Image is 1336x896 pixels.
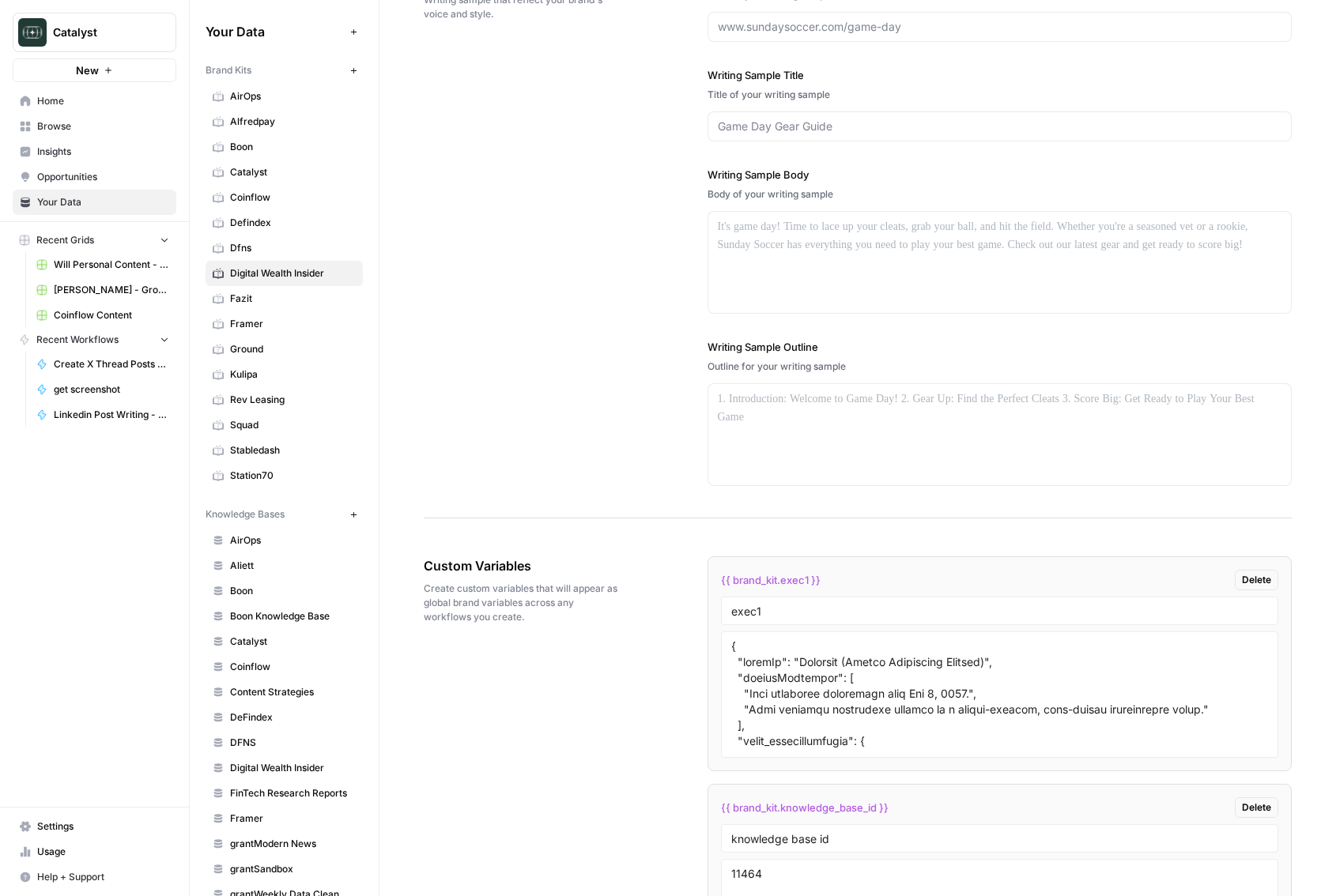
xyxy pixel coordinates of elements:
span: Content Strategies [230,685,356,699]
span: Your Data [206,22,344,41]
a: Usage [13,839,176,864]
span: Defindex [230,216,356,230]
a: AirOps [206,528,363,553]
span: Squad [230,418,356,432]
a: Boon [206,134,363,160]
span: Fazit [230,292,356,306]
span: Stabledash [230,443,356,457]
span: Insights [37,145,169,159]
span: grantSandbox [230,862,356,876]
button: Workspace: Catalyst [13,13,176,52]
span: Linkedin Post Writing - [DATE] [54,408,169,422]
a: Alfredpay [206,109,363,134]
a: Settings [13,814,176,839]
a: [PERSON_NAME] - Ground Content - [DATE] [29,277,176,303]
a: Digital Wealth Insider [206,261,363,286]
a: Coinflow [206,185,363,210]
span: AirOps [230,533,356,548]
button: New [13,58,176,82]
span: Help + Support [37,870,169,884]
a: FinTech Research Reports [206,781,363,806]
a: Coinflow [206,654,363,680]
a: Create X Thread Posts from Linkedin [29,352,176,377]
div: Body of your writing sample [708,187,1293,201]
span: Usage [37,845,169,859]
span: Rev Leasing [230,393,356,407]
a: Coinflow Content [29,303,176,328]
a: DFNS [206,730,363,755]
div: Outline for your writing sample [708,360,1293,374]
span: DeFindex [230,710,356,725]
span: New [76,62,99,78]
span: Settings [37,819,169,834]
span: FinTech Research Reports [230,786,356,800]
input: www.sundaysoccer.com/game-day [718,19,1282,35]
a: Framer [206,311,363,337]
span: Station70 [230,469,356,483]
a: Catalyst [206,629,363,654]
span: Catalyst [230,165,356,179]
a: Aliett [206,553,363,578]
span: Digital Wealth Insider [230,266,356,280]
a: Will Personal Content - [DATE] [29,252,176,277]
a: Boon [206,578,363,604]
a: Dfns [206,235,363,261]
span: Aliett [230,559,356,573]
a: Browse [13,114,176,139]
button: Delete [1235,797,1278,818]
span: Browse [37,119,169,134]
img: Catalyst Logo [18,18,47,47]
span: Framer [230,317,356,331]
div: Title of your writing sample [708,88,1293,102]
a: Stabledash [206,438,363,463]
a: Boon Knowledge Base [206,604,363,629]
a: Fazit [206,286,363,311]
span: grantModern News [230,837,356,851]
span: Alfredpay [230,115,356,129]
a: DeFindex [206,705,363,730]
span: Dfns [230,241,356,255]
a: Linkedin Post Writing - [DATE] [29,402,176,427]
a: Home [13,88,176,114]
input: Variable Name [731,831,1269,845]
span: Recent Workflows [36,333,119,347]
textarea: { "loremIp": "Dolorsit (Ametco Adipiscing Elitsed)", "doeiusModtempor": [ "Inci utlaboree dolorem... [731,638,1269,751]
span: Boon [230,140,356,154]
a: Station70 [206,463,363,488]
span: {{ brand_kit.knowledge_base_id }} [721,800,889,815]
a: get screenshot [29,377,176,402]
button: Delete [1235,570,1278,590]
span: Delete [1242,800,1271,815]
a: AirOps [206,84,363,109]
label: Writing Sample Body [708,167,1293,183]
a: Ground [206,337,363,362]
span: Coinflow Content [54,308,169,322]
a: Squad [206,412,363,438]
span: Home [37,94,169,108]
a: Catalyst [206,160,363,185]
span: get screenshot [54,382,169,397]
span: Ground [230,342,356,356]
span: Coinflow [230,660,356,674]
span: Delete [1242,573,1271,587]
span: DFNS [230,736,356,750]
span: Catalyst [53,24,149,40]
span: Knowledge Bases [206,507,285,521]
span: Catalyst [230,634,356,649]
button: Recent Workflows [13,328,176,352]
a: Framer [206,806,363,831]
span: Digital Wealth Insider [230,761,356,775]
input: Variable Name [731,604,1269,618]
label: Writing Sample Title [708,67,1293,83]
span: Opportunities [37,170,169,184]
span: Create custom variables that will appear as global brand variables across any workflows you create. [424,582,619,624]
span: {{ brand_kit.exec1 }} [721,572,821,588]
span: Brand Kits [206,63,251,77]
label: Writing Sample Outline [708,339,1293,355]
span: Framer [230,811,356,826]
span: Coinflow [230,190,356,205]
a: Insights [13,139,176,164]
a: Digital Wealth Insider [206,755,363,781]
span: Your Data [37,195,169,209]
a: Defindex [206,210,363,235]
